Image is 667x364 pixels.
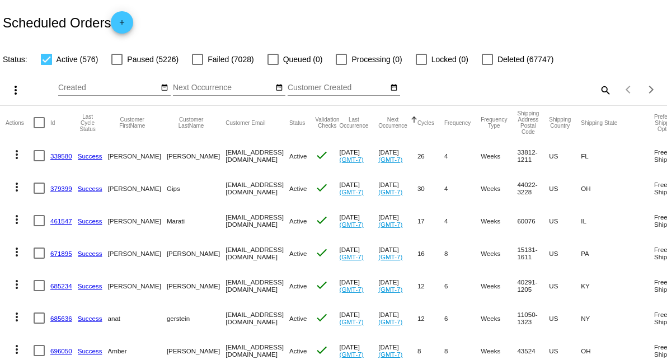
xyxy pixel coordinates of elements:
[108,172,167,204] mat-cell: [PERSON_NAME]
[340,139,379,172] mat-cell: [DATE]
[517,172,549,204] mat-cell: 44022-3228
[6,106,34,139] mat-header-cell: Actions
[340,253,364,260] a: (GMT-7)
[481,204,517,237] mat-cell: Weeks
[378,253,402,260] a: (GMT-7)
[78,114,98,132] button: Change sorting for LastProcessingCycleId
[517,204,549,237] mat-cell: 60076
[618,78,640,101] button: Previous page
[10,343,24,356] mat-icon: more_vert
[108,116,157,129] button: Change sorting for CustomerFirstName
[481,269,517,302] mat-cell: Weeks
[549,204,581,237] mat-cell: US
[315,148,328,162] mat-icon: check
[10,310,24,324] mat-icon: more_vert
[340,351,364,358] a: (GMT-7)
[598,81,612,99] mat-icon: search
[127,53,179,66] span: Paused (5226)
[378,139,417,172] mat-cell: [DATE]
[378,172,417,204] mat-cell: [DATE]
[167,302,226,334] mat-cell: gerstein
[444,204,481,237] mat-cell: 4
[10,180,24,194] mat-icon: more_vert
[10,213,24,226] mat-icon: more_vert
[50,152,72,160] a: 339580
[481,172,517,204] mat-cell: Weeks
[108,269,167,302] mat-cell: [PERSON_NAME]
[581,269,654,302] mat-cell: KY
[3,11,133,34] h2: Scheduled Orders
[340,204,379,237] mat-cell: [DATE]
[50,217,72,225] a: 461547
[161,83,168,92] mat-icon: date_range
[444,302,481,334] mat-cell: 6
[378,318,402,325] a: (GMT-7)
[289,282,307,290] span: Active
[226,172,289,204] mat-cell: [EMAIL_ADDRESS][DOMAIN_NAME]
[581,302,654,334] mat-cell: NY
[167,204,226,237] mat-cell: Marati
[315,278,328,292] mat-icon: check
[167,172,226,204] mat-cell: Gips
[481,139,517,172] mat-cell: Weeks
[78,152,102,160] a: Success
[226,139,289,172] mat-cell: [EMAIL_ADDRESS][DOMAIN_NAME]
[378,237,417,269] mat-cell: [DATE]
[549,302,581,334] mat-cell: US
[481,302,517,334] mat-cell: Weeks
[289,347,307,354] span: Active
[78,315,102,322] a: Success
[108,139,167,172] mat-cell: [PERSON_NAME]
[167,139,226,172] mat-cell: [PERSON_NAME]
[226,237,289,269] mat-cell: [EMAIL_ADDRESS][DOMAIN_NAME]
[289,250,307,257] span: Active
[10,148,24,161] mat-icon: more_vert
[108,237,167,269] mat-cell: [PERSON_NAME]
[315,181,328,194] mat-icon: check
[497,53,553,66] span: Deleted (67747)
[417,139,444,172] mat-cell: 26
[78,217,102,225] a: Success
[167,269,226,302] mat-cell: [PERSON_NAME]
[315,311,328,324] mat-icon: check
[57,53,98,66] span: Active (576)
[340,188,364,195] a: (GMT-7)
[289,152,307,160] span: Active
[340,221,364,228] a: (GMT-7)
[444,119,471,126] button: Change sorting for Frequency
[167,116,215,129] button: Change sorting for CustomerLastName
[340,286,364,293] a: (GMT-7)
[115,18,129,32] mat-icon: add
[549,269,581,302] mat-cell: US
[50,315,72,322] a: 685636
[315,213,328,227] mat-icon: check
[378,286,402,293] a: (GMT-7)
[3,55,27,64] span: Status:
[10,245,24,259] mat-icon: more_vert
[340,172,379,204] mat-cell: [DATE]
[226,119,265,126] button: Change sorting for CustomerEmail
[351,53,402,66] span: Processing (0)
[417,237,444,269] mat-cell: 16
[208,53,254,66] span: Failed (7028)
[78,250,102,257] a: Success
[340,302,379,334] mat-cell: [DATE]
[315,106,339,139] mat-header-cell: Validation Checks
[289,217,307,225] span: Active
[226,302,289,334] mat-cell: [EMAIL_ADDRESS][DOMAIN_NAME]
[378,204,417,237] mat-cell: [DATE]
[58,83,159,92] input: Created
[340,318,364,325] a: (GMT-7)
[581,237,654,269] mat-cell: PA
[378,221,402,228] a: (GMT-7)
[417,119,434,126] button: Change sorting for Cycles
[378,156,402,163] a: (GMT-7)
[378,269,417,302] mat-cell: [DATE]
[226,269,289,302] mat-cell: [EMAIL_ADDRESS][DOMAIN_NAME]
[417,302,444,334] mat-cell: 12
[340,156,364,163] a: (GMT-7)
[108,302,167,334] mat-cell: anat
[431,53,468,66] span: Locked (0)
[288,83,388,92] input: Customer Created
[581,204,654,237] mat-cell: IL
